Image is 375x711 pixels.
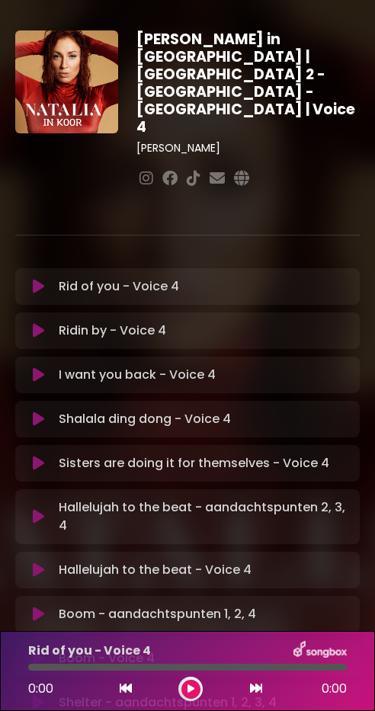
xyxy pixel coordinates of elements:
p: Sisters are doing it for themselves - Voice 4 [59,454,329,472]
span: 0:00 [322,680,347,698]
p: Hallelujah to the beat - aandachtspunten 2, 3, 4 [59,498,351,535]
p: Rid of you - Voice 4 [59,277,179,296]
img: songbox-logo-white.png [293,641,347,661]
img: YTVS25JmS9CLUqXqkEhs [15,30,118,133]
span: 0:00 [28,680,53,697]
p: Shalala ding dong - Voice 4 [59,410,231,428]
h3: [PERSON_NAME] [136,142,360,155]
p: Rid of you - Voice 4 [28,642,151,660]
h1: [PERSON_NAME] in [GEOGRAPHIC_DATA] | [GEOGRAPHIC_DATA] 2 - [GEOGRAPHIC_DATA] - [GEOGRAPHIC_DATA] ... [136,30,360,136]
p: Hallelujah to the beat - Voice 4 [59,561,252,579]
p: Boom - aandachtspunten 1, 2, 4 [59,605,256,623]
p: Ridin by - Voice 4 [59,322,166,340]
p: I want you back - Voice 4 [59,366,216,384]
